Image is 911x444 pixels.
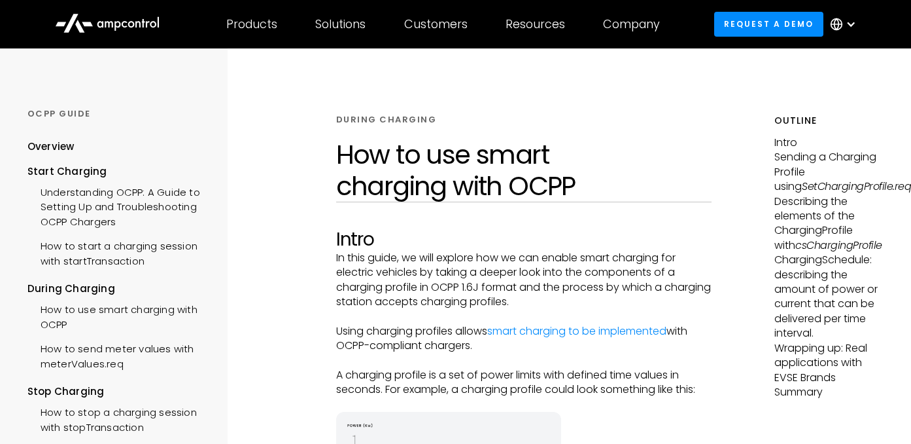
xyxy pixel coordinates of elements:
[774,114,884,128] h5: Outline
[774,194,884,253] p: Describing the elements of the ChargingProfile with
[774,385,884,399] p: Summary
[27,164,210,179] div: Start Charging
[27,232,210,272] a: How to start a charging session with startTransaction
[404,17,468,31] div: Customers
[774,253,884,341] p: ChargingSchedule: describing the amount of power or current that can be delivered per time interval.
[27,139,75,164] a: Overview
[795,238,882,253] em: csChargingProfile
[27,139,75,154] div: Overview
[27,399,210,438] a: How to stop a charging session with stopTransaction
[506,17,565,31] div: Resources
[336,251,712,310] p: In this guide, we will explore how we can enable smart charging for electric vehicles by taking a...
[603,17,660,31] div: Company
[336,368,712,398] p: A charging profile is a set of power limits with defined time values in seconds. For example, a c...
[27,108,210,120] div: OCPP GUIDE
[27,282,210,296] div: During Charging
[336,114,437,126] div: DURING CHARGING
[27,335,210,375] a: How to send meter values with meterValues.req
[714,12,824,36] a: Request a demo
[27,296,210,335] a: How to use smart charging with OCPP
[802,179,911,194] em: SetChargingProfile.req
[336,229,712,251] h2: Intro
[226,17,277,31] div: Products
[336,139,712,202] h1: How to use smart charging with OCPP
[27,179,210,232] a: Understanding OCPP: A Guide to Setting Up and Troubleshooting OCPP Chargers
[774,136,884,150] p: Intro
[774,341,884,385] p: Wrapping up: Real applications with EVSE Brands
[774,150,884,194] p: Sending a Charging Profile using
[336,398,712,412] p: ‍
[336,309,712,324] p: ‍
[315,17,366,31] div: Solutions
[487,324,666,339] a: smart charging to be implemented
[27,384,210,399] div: Stop Charging
[336,354,712,368] p: ‍
[336,324,712,354] p: Using charging profiles allows with OCPP-compliant chargers.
